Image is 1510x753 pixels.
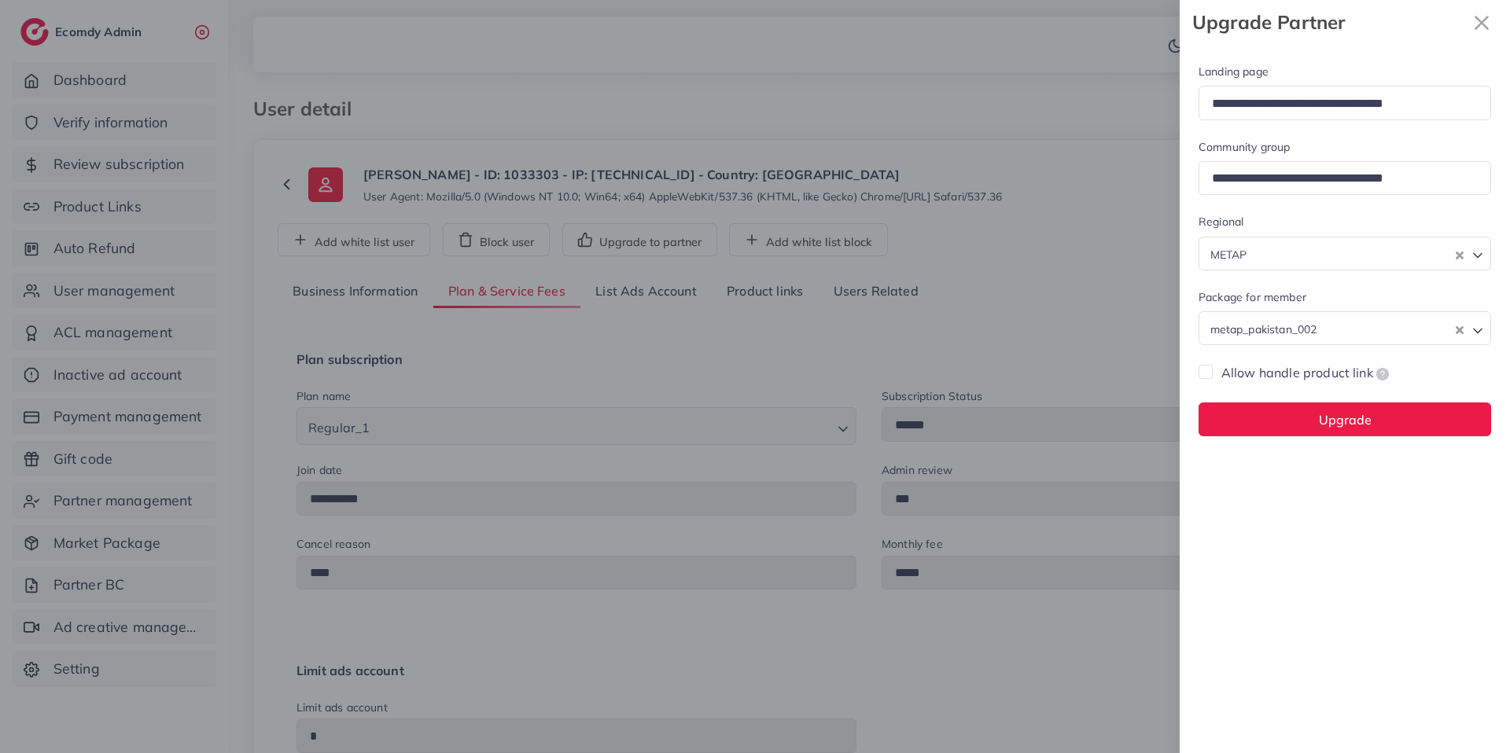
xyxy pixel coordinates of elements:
[1199,402,1491,436] button: Upgrade
[1207,320,1320,340] span: metap_pakistan_002
[1456,321,1464,337] button: Clear Selected
[1199,214,1491,236] legend: Regional
[1199,64,1491,86] legend: Landing page
[1321,316,1452,340] input: Search for option
[1221,364,1392,384] label: Allow handle product link
[1373,365,1392,384] img: logo
[1207,245,1250,265] span: METAP
[1199,139,1491,161] legend: Community group
[1199,289,1491,311] legend: Package for member
[1251,241,1452,265] input: Search for option
[1192,9,1466,36] strong: Upgrade Partner
[1466,6,1497,39] button: Close
[1199,311,1491,345] div: Search for option
[1199,237,1491,270] div: Search for option
[1456,246,1464,262] button: Clear Selected
[1319,412,1372,428] span: Upgrade
[1466,7,1497,39] svg: x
